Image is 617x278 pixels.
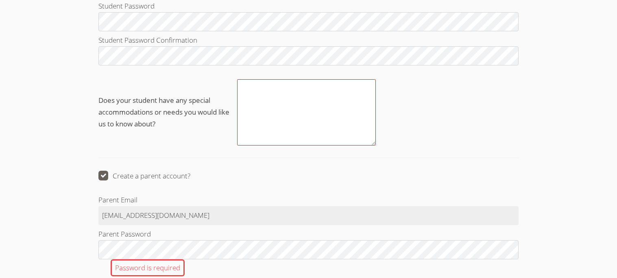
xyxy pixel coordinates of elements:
span: Student Password Confirmation [98,35,197,45]
span: Parent Email [98,195,137,204]
input: Parent Email [98,206,518,225]
label: Create a parent account? [98,171,190,181]
div: Password is required [111,259,185,277]
span: Student Password [98,1,155,11]
textarea: Does your student have any special accommodations or needs you would like us to know about? [237,79,376,146]
input: Student Password Confirmation [98,46,518,65]
input: Parent PasswordPassword is required [98,240,518,259]
span: Does your student have any special accommodations or needs you would like us to know about? [98,95,237,130]
span: Parent Password [98,229,151,239]
input: Student Password [98,12,518,31]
